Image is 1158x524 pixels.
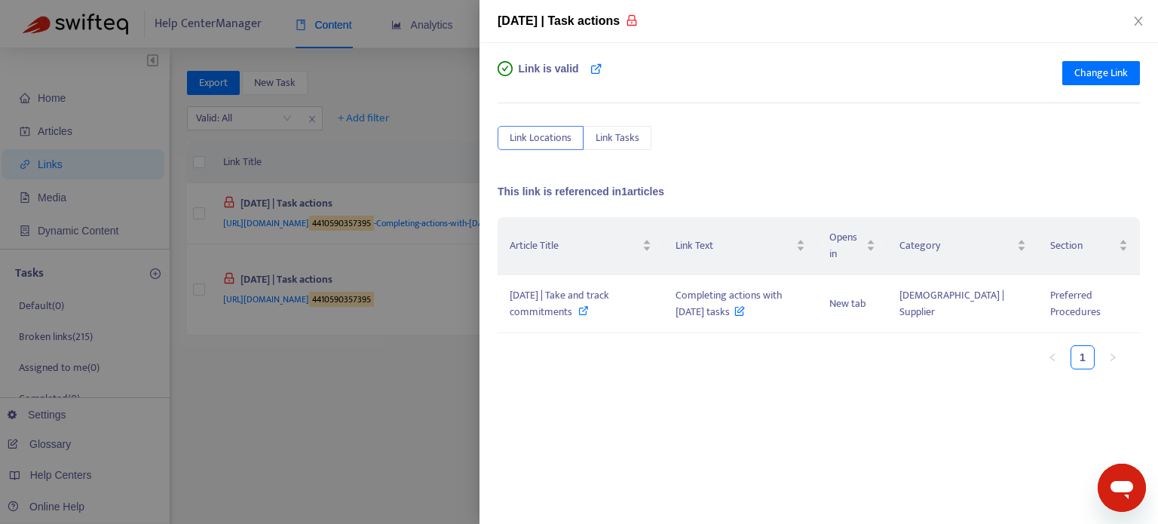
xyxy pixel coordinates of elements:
button: Link Locations [498,126,584,150]
span: [DATE] | Take and track commitments [510,287,609,320]
span: [DATE] | Task actions [498,14,620,27]
span: Completing actions with [DATE] tasks [675,287,783,320]
span: This link is referenced in 1 articles [498,185,664,198]
th: Article Title [498,217,663,275]
li: Previous Page [1040,345,1065,369]
li: Next Page [1101,345,1125,369]
span: Change Link [1074,65,1128,81]
th: Section [1038,217,1140,275]
button: right [1101,345,1125,369]
span: Opens in [829,229,863,262]
iframe: Button to launch messaging window [1098,464,1146,512]
span: Link Locations [510,130,571,146]
li: 1 [1071,345,1095,369]
span: check-circle [498,61,513,76]
span: Article Title [510,237,639,254]
button: left [1040,345,1065,369]
span: Section [1050,237,1116,254]
span: right [1108,353,1117,362]
span: Link Text [675,237,794,254]
button: Link Tasks [584,126,651,150]
span: Link Tasks [596,130,639,146]
span: lock [626,14,638,26]
button: Close [1128,14,1149,29]
th: Category [887,217,1037,275]
span: Link is valid [519,61,579,91]
button: Change Link [1062,61,1140,85]
span: Category [899,237,1013,254]
span: New tab [829,295,866,312]
span: left [1048,353,1057,362]
a: 1 [1071,346,1094,369]
span: Preferred Procedures [1050,287,1101,320]
th: Link Text [663,217,818,275]
span: [DEMOGRAPHIC_DATA] | Supplier [899,287,1004,320]
th: Opens in [817,217,887,275]
span: close [1132,15,1144,27]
